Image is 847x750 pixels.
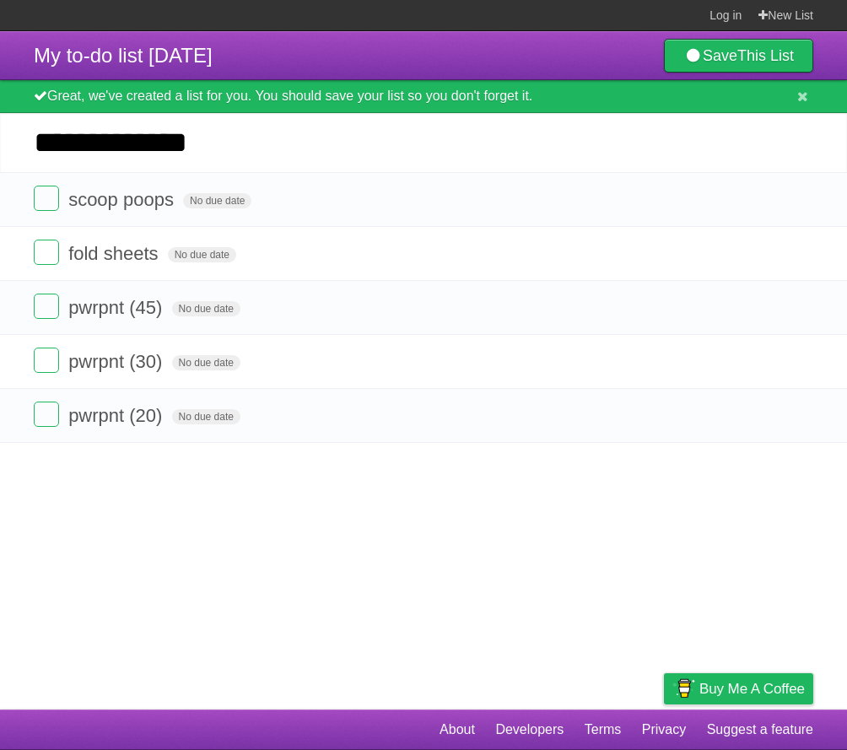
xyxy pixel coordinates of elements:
span: No due date [172,355,240,370]
label: Done [34,402,59,427]
span: pwrpnt (30) [68,351,166,372]
img: Buy me a coffee [672,674,695,703]
span: No due date [172,301,240,316]
span: Buy me a coffee [699,674,805,704]
label: Done [34,294,59,319]
a: Terms [585,714,622,746]
a: Buy me a coffee [664,673,813,704]
label: Done [34,348,59,373]
a: About [440,714,475,746]
span: No due date [172,409,240,424]
span: No due date [168,247,236,262]
b: This List [737,47,794,64]
label: Done [34,186,59,211]
span: pwrpnt (45) [68,297,166,318]
label: Done [34,240,59,265]
span: scoop poops [68,189,178,210]
a: Privacy [642,714,686,746]
span: pwrpnt (20) [68,405,166,426]
span: My to-do list [DATE] [34,44,213,67]
a: Developers [495,714,564,746]
a: SaveThis List [664,39,813,73]
span: No due date [183,193,251,208]
a: Suggest a feature [707,714,813,746]
span: fold sheets [68,243,162,264]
